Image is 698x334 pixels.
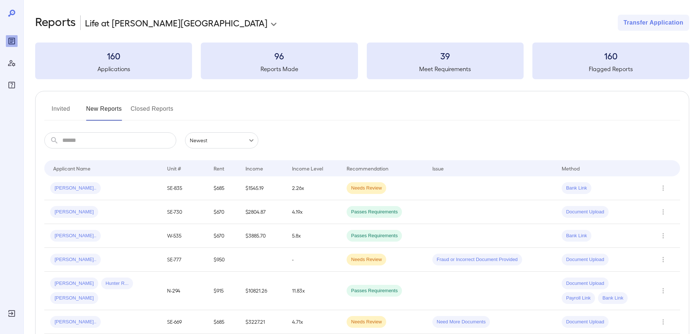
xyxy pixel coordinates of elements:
[657,254,669,265] button: Row Actions
[201,50,358,62] h3: 96
[161,310,208,334] td: SE-669
[50,185,101,192] span: [PERSON_NAME]..
[562,232,591,239] span: Bank Link
[286,224,341,248] td: 5.8x
[50,280,98,287] span: [PERSON_NAME]
[50,319,101,326] span: [PERSON_NAME]..
[562,319,609,326] span: Document Upload
[214,164,225,173] div: Rent
[432,256,522,263] span: Fraud or Incorrect Document Provided
[167,164,181,173] div: Unit #
[562,209,609,216] span: Document Upload
[101,280,133,287] span: Hunter R...
[44,103,77,121] button: Invited
[50,232,101,239] span: [PERSON_NAME]..
[208,176,240,200] td: $685
[657,230,669,242] button: Row Actions
[347,185,386,192] span: Needs Review
[6,308,18,319] div: Log Out
[35,50,192,62] h3: 160
[50,209,98,216] span: [PERSON_NAME]
[245,164,263,173] div: Income
[161,176,208,200] td: SE-835
[240,176,286,200] td: $1545.19
[562,185,591,192] span: Bank Link
[286,310,341,334] td: 4.71x
[185,132,258,148] div: Newest
[208,272,240,310] td: $915
[532,65,689,73] h5: Flagged Reports
[532,50,689,62] h3: 160
[208,200,240,224] td: $670
[286,272,341,310] td: 11.83x
[208,310,240,334] td: $685
[6,35,18,47] div: Reports
[347,287,402,294] span: Passes Requirements
[657,316,669,328] button: Row Actions
[208,224,240,248] td: $670
[86,103,122,121] button: New Reports
[53,164,91,173] div: Applicant Name
[598,295,628,302] span: Bank Link
[50,295,98,302] span: [PERSON_NAME]
[208,248,240,272] td: $950
[50,256,101,263] span: [PERSON_NAME]..
[35,65,192,73] h5: Applications
[240,310,286,334] td: $3227.21
[85,17,267,29] p: Life at [PERSON_NAME][GEOGRAPHIC_DATA]
[292,164,323,173] div: Income Level
[432,164,444,173] div: Issue
[347,319,386,326] span: Needs Review
[657,182,669,194] button: Row Actions
[240,224,286,248] td: $3885.70
[618,15,689,31] button: Transfer Application
[161,248,208,272] td: SE-777
[240,200,286,224] td: $2804.87
[432,319,490,326] span: Need More Documents
[562,295,595,302] span: Payroll Link
[367,50,524,62] h3: 39
[562,164,580,173] div: Method
[131,103,174,121] button: Closed Reports
[562,256,609,263] span: Document Upload
[201,65,358,73] h5: Reports Made
[286,248,341,272] td: -
[657,285,669,297] button: Row Actions
[347,164,388,173] div: Recommendation
[657,206,669,218] button: Row Actions
[347,209,402,216] span: Passes Requirements
[161,200,208,224] td: SE-730
[240,272,286,310] td: $10821.26
[35,15,76,31] h2: Reports
[367,65,524,73] h5: Meet Requirements
[347,232,402,239] span: Passes Requirements
[562,280,609,287] span: Document Upload
[35,43,689,79] summary: 160Applications96Reports Made39Meet Requirements160Flagged Reports
[347,256,386,263] span: Needs Review
[286,200,341,224] td: 4.19x
[286,176,341,200] td: 2.26x
[6,57,18,69] div: Manage Users
[6,79,18,91] div: FAQ
[161,272,208,310] td: N-294
[161,224,208,248] td: W-535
